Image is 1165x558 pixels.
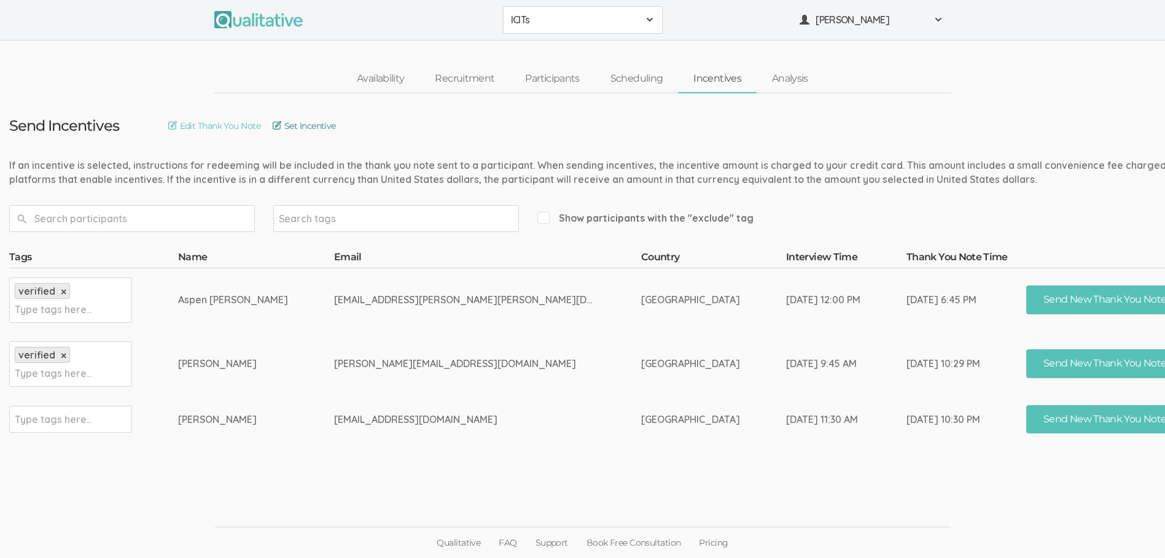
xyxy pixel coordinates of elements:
td: [EMAIL_ADDRESS][DOMAIN_NAME] [334,396,641,443]
a: Support [526,527,577,558]
a: Recruitment [419,66,510,92]
div: [DATE] 10:29 PM [906,357,980,371]
a: Book Free Consultation [577,527,690,558]
th: Name [178,250,334,268]
span: verified [18,285,55,297]
td: [GEOGRAPHIC_DATA] [641,268,786,332]
td: [PERSON_NAME][EMAIL_ADDRESS][DOMAIN_NAME] [334,332,641,396]
a: Analysis [757,66,824,92]
input: Type tags here... [15,411,92,427]
h3: Send Incentives [9,118,119,134]
input: Type tags here... [15,301,92,317]
th: Country [641,250,786,268]
a: Edit Thank You Note [168,119,260,133]
td: [DATE] 9:45 AM [786,332,906,396]
td: [GEOGRAPHIC_DATA] [641,396,786,443]
input: Type tags here... [15,365,92,381]
a: Scheduling [595,66,679,92]
a: Participants [510,66,594,92]
a: Pricing [690,527,737,558]
th: Thank You Note Time [906,250,1026,268]
td: [DATE] 11:30 AM [786,396,906,443]
div: [DATE] 6:45 PM [906,293,980,307]
iframe: Chat Widget [1104,499,1165,558]
td: [GEOGRAPHIC_DATA] [641,332,786,396]
th: Email [334,250,641,268]
td: [EMAIL_ADDRESS][PERSON_NAME][PERSON_NAME][DOMAIN_NAME] [334,268,641,332]
a: Qualitative [427,527,489,558]
th: Interview Time [786,250,906,268]
a: × [61,287,66,297]
a: Incentives [678,66,757,92]
span: [PERSON_NAME] [816,13,926,27]
input: Search tags [279,211,356,227]
td: [DATE] 12:00 PM [786,268,906,332]
div: [DATE] 10:30 PM [906,413,980,427]
button: ICITs [503,6,663,34]
img: Qualitative [214,11,303,28]
a: Availability [341,66,419,92]
button: [PERSON_NAME] [792,6,951,34]
a: × [61,351,66,361]
span: verified [18,349,55,361]
td: Aspen [PERSON_NAME] [178,268,334,332]
td: [PERSON_NAME] [178,396,334,443]
a: FAQ [489,527,526,558]
span: Show participants with the "exclude" tag [537,211,754,225]
th: Tags [9,250,178,268]
a: Set Incentive [273,119,336,133]
td: [PERSON_NAME] [178,332,334,396]
span: ICITs [511,13,639,27]
input: Search participants [9,205,255,232]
